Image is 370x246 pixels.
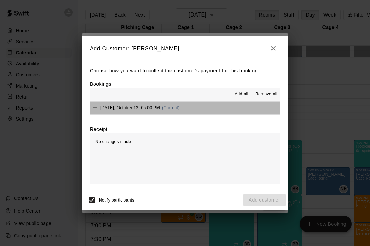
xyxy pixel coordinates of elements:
[162,105,180,110] span: (Current)
[255,91,277,98] span: Remove all
[235,91,248,98] span: Add all
[90,126,107,133] label: Receipt
[95,139,131,144] span: No changes made
[99,198,134,203] span: Notify participants
[82,36,288,61] h2: Add Customer: [PERSON_NAME]
[90,66,280,75] p: Choose how you want to collect the customer's payment for this booking
[90,105,100,110] span: Add
[100,105,160,110] span: [DATE], October 13: 05:00 PM
[253,89,280,100] button: Remove all
[90,81,111,87] label: Bookings
[230,89,253,100] button: Add all
[90,102,280,114] button: Add[DATE], October 13: 05:00 PM(Current)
